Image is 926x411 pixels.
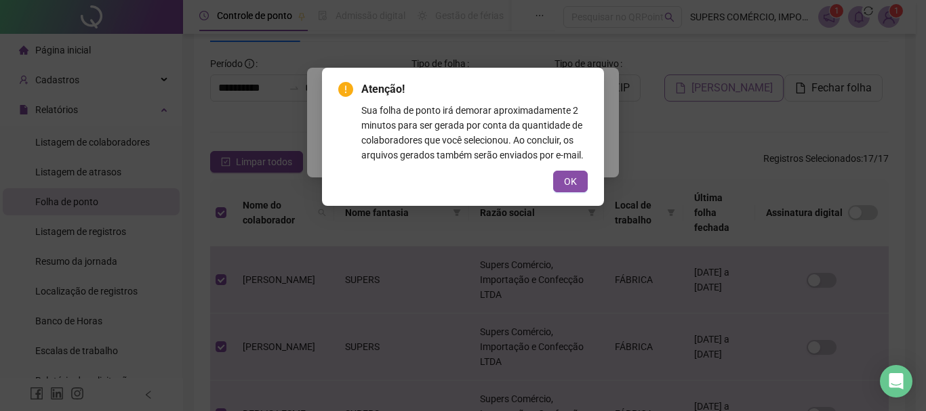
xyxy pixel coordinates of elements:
div: Open Intercom Messenger [880,365,912,397]
div: Sua folha de ponto irá demorar aproximadamente 2 minutos para ser gerada por conta da quantidade ... [361,103,588,163]
button: OK [553,171,588,192]
span: OK [564,174,577,189]
span: exclamation-circle [338,82,353,97]
span: Atenção! [361,81,588,98]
